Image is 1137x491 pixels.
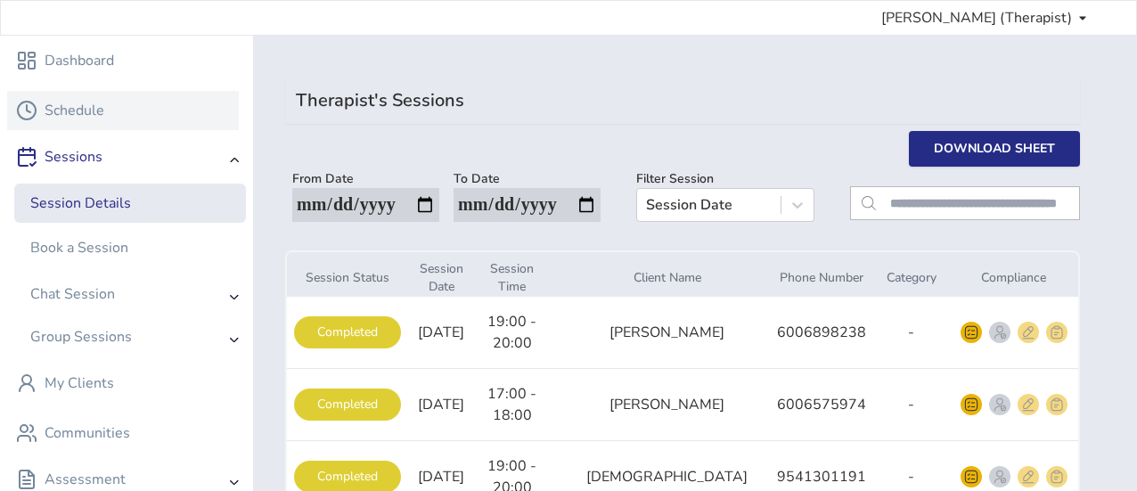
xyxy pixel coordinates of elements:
[993,397,1007,412] img: attendence
[909,131,1080,167] button: Download Sheet
[45,100,104,121] div: Schedule
[1018,394,1039,415] button: note
[993,325,1007,340] img: attendence
[989,322,1010,343] button: attendence
[1018,466,1039,487] button: note
[475,297,551,369] td: 19:00 - 20:00
[1046,322,1067,343] button: report
[230,158,240,163] img: angle-right.svg
[564,259,770,297] th: Client Name
[1018,322,1039,343] button: note
[961,394,982,415] button: intake
[287,259,408,297] th: Session Status
[16,148,102,166] div: Sessions
[294,389,401,421] div: Completed
[30,328,132,346] div: Group Sessions
[1046,466,1067,487] button: report
[964,470,978,484] img: intake
[873,369,950,441] td: -
[30,237,128,258] div: Book a Session
[408,369,475,441] td: [DATE]
[408,259,475,297] th: Session Date
[964,397,978,412] img: intake
[770,297,873,369] td: 6006898238
[45,50,114,71] div: Dashboard
[961,466,982,487] button: intake
[770,369,873,441] td: 6006575974
[475,369,551,441] td: 17:00 - 18:00
[1050,325,1064,340] img: report
[881,7,1072,29] span: [PERSON_NAME] (Therapist)
[475,259,551,297] th: Session Time
[950,259,1078,297] th: Compliance
[964,325,978,340] img: intake
[1021,325,1035,340] img: note
[989,394,1010,415] button: attendence
[636,170,822,188] div: Filter Session
[45,372,114,394] div: My Clients
[1046,394,1067,415] button: report
[873,297,950,369] td: -
[296,88,464,113] div: Therapist's Sessions
[30,285,115,303] div: Chat Session
[230,295,240,300] img: angle-right.svg
[564,297,770,369] td: [PERSON_NAME]
[294,316,401,348] div: Completed
[989,466,1010,487] button: attendence
[1050,470,1064,484] img: report
[770,259,873,297] th: Phone Number
[45,422,130,444] div: Communities
[30,192,131,214] div: Session Details
[993,470,1007,484] img: attendence
[961,322,982,343] button: intake
[1050,397,1064,412] img: report
[408,297,475,369] td: [DATE]
[230,480,240,486] img: angle-right.svg
[564,369,770,441] td: [PERSON_NAME]
[16,471,126,488] div: Assessment
[1021,470,1035,484] img: note
[454,170,601,188] div: To Date
[292,170,439,188] div: From Date
[230,338,240,343] img: angle-right.svg
[873,259,950,297] th: Category
[1021,397,1035,412] img: note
